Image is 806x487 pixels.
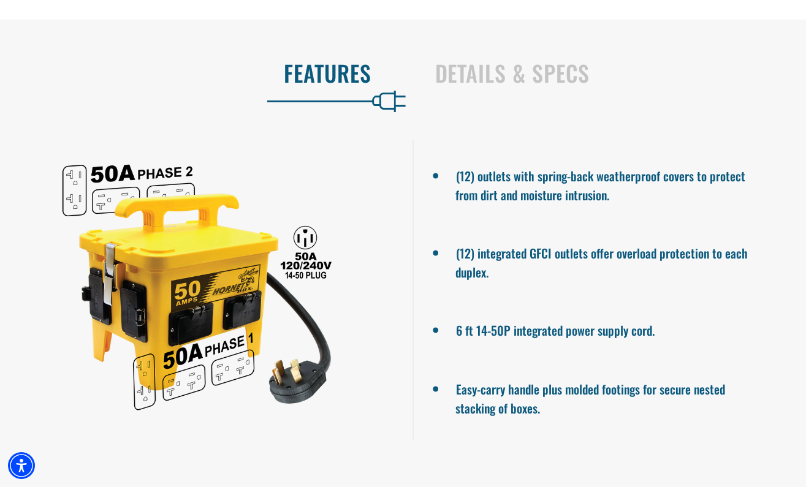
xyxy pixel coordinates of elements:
li: (12) integrated GFCI outlets offer overload protection to each duplex. [455,241,764,281]
li: (12) outlets with spring-back weatherproof covers to protect from dirt and moisture intrusion. [455,164,764,204]
li: 6 ft 14-50P integrated power supply cord. [455,318,764,340]
li: Easy-carry handle plus molded footings for secure nested stacking of boxes. [455,377,764,417]
h2: Features [26,60,371,86]
h2: Details & Specs [435,60,781,86]
div: Accessibility Menu [8,452,35,479]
